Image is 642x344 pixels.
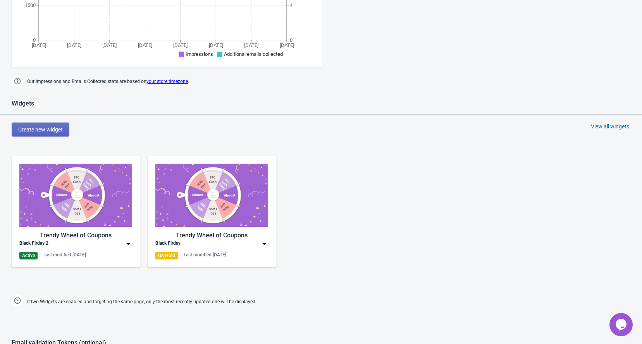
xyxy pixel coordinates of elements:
div: Trendy Wheel of Coupons [19,231,132,240]
tspan: 0 [33,37,36,43]
span: If two Widgets are enabled and targeting the same page, only the most recently updated one will b... [27,296,256,308]
img: dropdown.png [260,240,268,248]
tspan: 0 [290,37,293,43]
span: Additional emails collected [224,51,283,57]
tspan: 1500 [25,2,36,8]
div: View all widgets [591,123,629,130]
tspan: [DATE] [280,42,294,48]
tspan: [DATE] [244,42,258,48]
img: help.png [12,75,23,87]
div: Black Firday [155,240,181,248]
span: Impressions [186,51,213,57]
tspan: [DATE] [67,42,81,48]
tspan: [DATE] [173,42,188,48]
div: Trendy Wheel of Coupons [155,231,268,240]
span: Our Impressions and Emails Collected stats are based on . [27,75,189,88]
tspan: [DATE] [209,42,223,48]
a: your store timezone [146,79,188,84]
img: help.png [12,295,23,306]
tspan: [DATE] [102,42,117,48]
img: trendy_game.png [155,164,268,227]
tspan: [DATE] [32,42,46,48]
div: Black Firday 2 [19,240,48,248]
tspan: 4 [290,2,293,8]
div: On Hold [155,252,178,259]
tspan: [DATE] [138,42,152,48]
div: Last modified: [DATE] [43,252,86,258]
span: Create new widget [18,126,63,133]
iframe: chat widget [609,313,634,336]
button: Create new widget [12,123,69,137]
img: dropdown.png [124,240,132,248]
div: Last modified: [DATE] [184,252,226,258]
img: trendy_game.png [19,164,132,227]
div: Active [19,252,38,259]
